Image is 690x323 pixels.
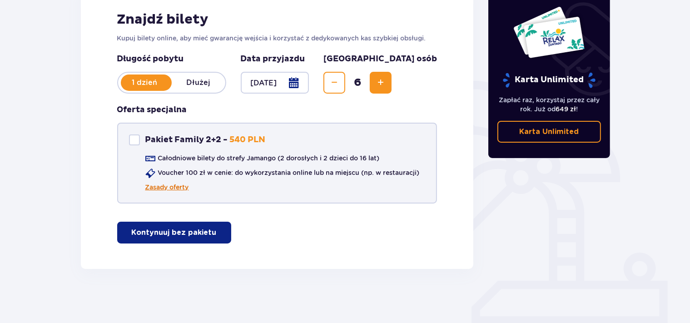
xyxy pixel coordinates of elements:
span: 6 [347,76,368,89]
button: Zwiększ [370,72,392,94]
p: Dłużej [172,78,225,88]
p: [GEOGRAPHIC_DATA] osób [323,54,437,65]
button: Kontynuuj bez pakietu [117,222,231,243]
p: Pakiet Family 2+2 - [145,134,228,145]
p: Zapłać raz, korzystaj przez cały rok. Już od ! [497,95,601,114]
p: Kontynuuj bez pakietu [132,228,217,238]
p: Voucher 100 zł w cenie: do wykorzystania online lub na miejscu (np. w restauracji) [158,168,420,177]
p: Kupuj bilety online, aby mieć gwarancję wejścia i korzystać z dedykowanych kas szybkiej obsługi. [117,34,437,43]
span: 649 zł [556,105,576,113]
p: Karta Unlimited [502,72,596,88]
p: Całodniowe bilety do strefy Jamango (2 dorosłych i 2 dzieci do 16 lat) [158,154,380,163]
a: Karta Unlimited [497,121,601,143]
img: Dwie karty całoroczne do Suntago z napisem 'UNLIMITED RELAX', na białym tle z tropikalnymi liśćmi... [513,6,585,59]
p: 1 dzień [118,78,172,88]
p: 540 PLN [230,134,266,145]
button: Zmniejsz [323,72,345,94]
p: Karta Unlimited [519,127,579,137]
p: Data przyjazdu [241,54,305,65]
h3: Oferta specjalna [117,104,187,115]
p: Długość pobytu [117,54,226,65]
a: Zasady oferty [145,183,189,192]
h2: Znajdź bilety [117,11,437,28]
